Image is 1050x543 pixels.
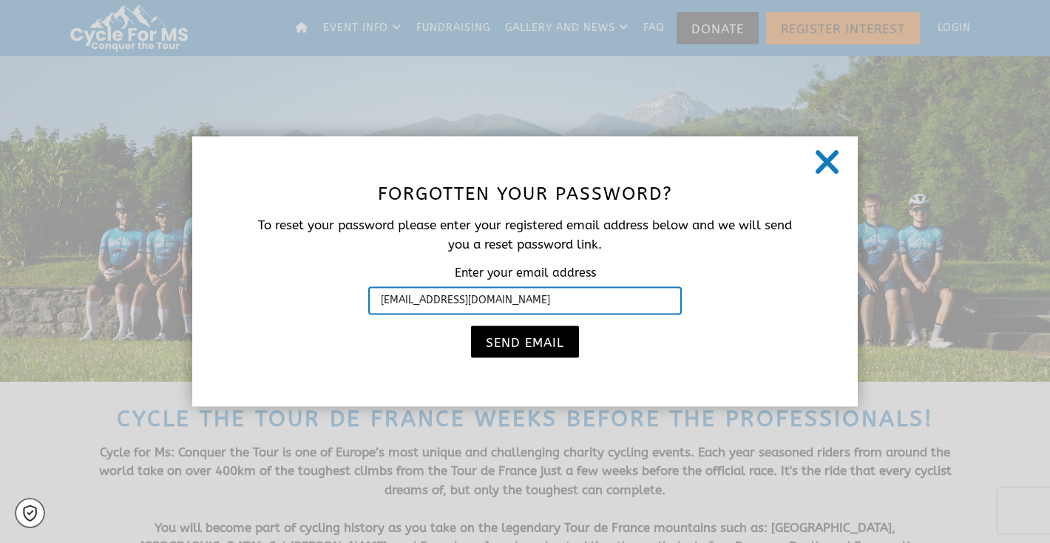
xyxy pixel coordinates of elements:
a: Cookie settings [15,498,45,528]
h3: Forgotten your password? [249,181,802,206]
label: Enter your email address [238,263,813,283]
button: Send Email [471,326,579,358]
p: To reset your password please enter your registered email address below and we will send you a re... [249,216,802,254]
span: Send Email [486,335,564,350]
